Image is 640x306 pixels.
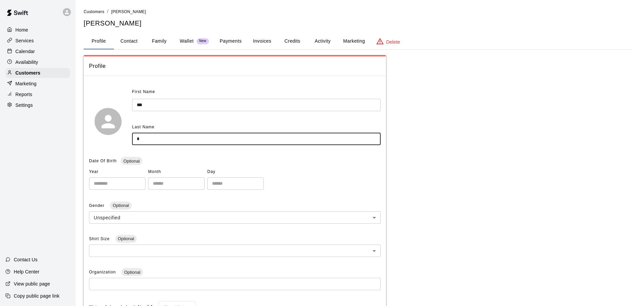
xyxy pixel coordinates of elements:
[15,91,32,98] p: Reports
[110,203,131,208] span: Optional
[247,33,277,49] button: Invoices
[386,39,400,45] p: Delete
[84,8,632,15] nav: breadcrumb
[277,33,307,49] button: Credits
[89,62,381,71] span: Profile
[14,268,39,275] p: Help Center
[15,48,35,55] p: Calendar
[15,59,38,65] p: Availability
[15,80,37,87] p: Marketing
[180,38,194,45] p: Wallet
[115,236,137,241] span: Optional
[338,33,370,49] button: Marketing
[5,46,70,56] a: Calendar
[5,68,70,78] a: Customers
[307,33,338,49] button: Activity
[89,270,117,274] span: Organization
[14,256,38,263] p: Contact Us
[84,19,632,28] h5: [PERSON_NAME]
[14,280,50,287] p: View public page
[89,236,111,241] span: Shirt Size
[89,167,145,177] span: Year
[15,70,40,76] p: Customers
[15,37,34,44] p: Services
[15,102,33,108] p: Settings
[144,33,174,49] button: Family
[207,167,264,177] span: Day
[5,57,70,67] a: Availability
[111,9,146,14] span: [PERSON_NAME]
[5,100,70,110] a: Settings
[121,270,143,275] span: Optional
[84,33,114,49] button: Profile
[132,87,155,97] span: First Name
[89,159,117,163] span: Date Of Birth
[148,167,205,177] span: Month
[121,159,142,164] span: Optional
[107,8,109,15] li: /
[214,33,247,49] button: Payments
[114,33,144,49] button: Contact
[15,27,28,33] p: Home
[5,89,70,99] a: Reports
[14,293,59,299] p: Copy public page link
[84,9,104,14] a: Customers
[197,39,209,43] span: New
[84,33,632,49] div: basic tabs example
[89,211,381,224] div: Unspecified
[132,125,155,129] span: Last Name
[89,203,106,208] span: Gender
[5,79,70,89] a: Marketing
[5,36,70,46] a: Services
[5,25,70,35] a: Home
